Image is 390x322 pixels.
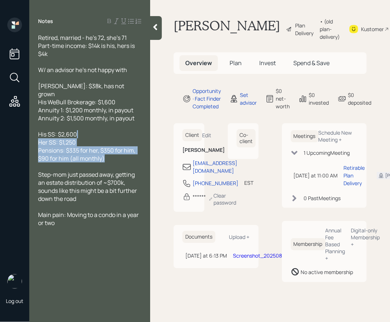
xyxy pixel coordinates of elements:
[237,129,256,147] h6: Co-client
[38,130,137,162] span: His SS: $2,600 Her SS: $1,250 Pensions: $335 for her, $350 for him, $90 for him (all monthly)
[193,87,221,110] div: Opportunity · Fact Finder Completed
[38,34,136,58] span: Retired, married - he's 72, she's 71 Part-time income: $14k is his, hers is $4k
[233,252,333,259] a: Screenshot_20250811_174934_Fidelity.jpg
[291,238,326,250] h6: Membership
[193,179,238,187] div: [PHONE_NUMBER]
[361,25,384,33] div: Kustomer
[295,22,316,37] div: Plan Delivery
[182,147,196,153] h6: [PERSON_NAME]
[240,91,257,106] div: Set advisor
[185,59,212,67] span: Overview
[193,159,237,175] div: [EMAIL_ADDRESS][DOMAIN_NAME]
[291,130,319,142] h6: Meetings
[344,164,365,187] div: Retirable Plan Delivery
[6,297,23,304] div: Log out
[38,82,134,122] span: [PERSON_NAME]: $38k, has not grown His WeBull Brokerage: $1,600 Annuity 1: $1,200 monthly, in pay...
[182,231,215,243] h6: Documents
[304,149,350,157] div: 1 Upcoming Meeting
[38,211,140,227] span: Main pain: Moving to a condo in a year or two
[319,129,358,143] div: Schedule New Meeting +
[38,171,138,203] span: Step-mom just passed away, getting an estate distribution of ~$700k, sounds like this might be a ...
[320,18,340,41] div: • (old plan-delivery)
[230,59,242,67] span: Plan
[229,233,250,240] div: Upload +
[202,132,211,139] div: Edit
[38,18,53,25] label: Notes
[185,252,227,259] div: [DATE] at 6:13 PM
[351,227,380,248] div: Digital-only Membership +
[7,274,22,289] img: hunter_neumayer.jpg
[309,91,329,106] div: $0 invested
[293,59,330,67] span: Spend & Save
[276,87,290,110] div: $0 net-worth
[259,59,276,67] span: Invest
[38,66,127,74] span: W/ an advisor he's not happy with
[182,129,202,141] h6: Client
[209,192,238,206] div: Clear password
[301,268,353,276] div: No active membership
[174,18,280,41] h1: [PERSON_NAME]
[294,172,338,179] div: [DATE] at 11:00 AM
[326,227,345,262] div: Annual Fee Based Planning +
[304,194,341,202] div: 0 Past Meeting s
[348,91,371,106] div: $0 deposited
